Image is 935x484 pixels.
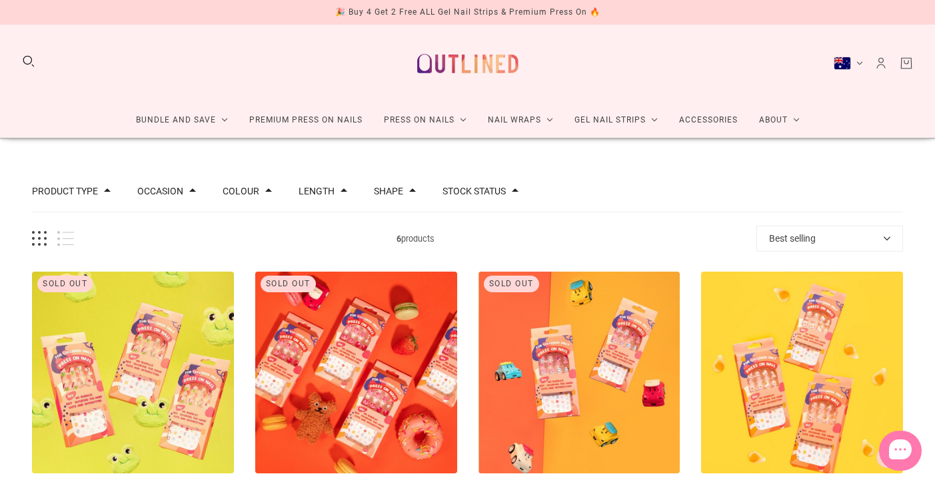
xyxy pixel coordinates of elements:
button: Australia [834,57,863,70]
div: Sold out [484,276,539,292]
a: Bundle and Save [125,103,239,138]
button: Filter by Shape [374,186,403,196]
button: Best selling [756,226,903,252]
a: Cart [899,56,914,71]
span: products [74,232,756,246]
a: Outlined [409,35,526,92]
button: Filter by Length [299,186,335,196]
a: Account [874,56,888,71]
button: Filter by Stock status [443,186,506,196]
button: Grid view [32,231,47,246]
button: Add to cart [876,447,898,468]
button: Search [21,54,36,69]
a: Premium Press On Nails [239,103,373,138]
a: Accessories [668,103,748,138]
a: Nail Wraps [477,103,564,138]
button: List view [57,231,74,246]
button: Filter by Colour [223,186,259,196]
a: Press On Nails [373,103,477,138]
a: About [748,103,810,138]
a: Gel Nail Strips [564,103,668,138]
button: Filter by Product type [32,186,98,196]
button: Filter by Occasion [137,186,183,196]
div: Sold out [261,276,316,292]
b: 6 [397,234,401,244]
div: Sold out [37,276,93,292]
div: 🎉 Buy 4 Get 2 Free ALL Gel Nail Strips & Premium Press On 🔥 [335,5,600,19]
